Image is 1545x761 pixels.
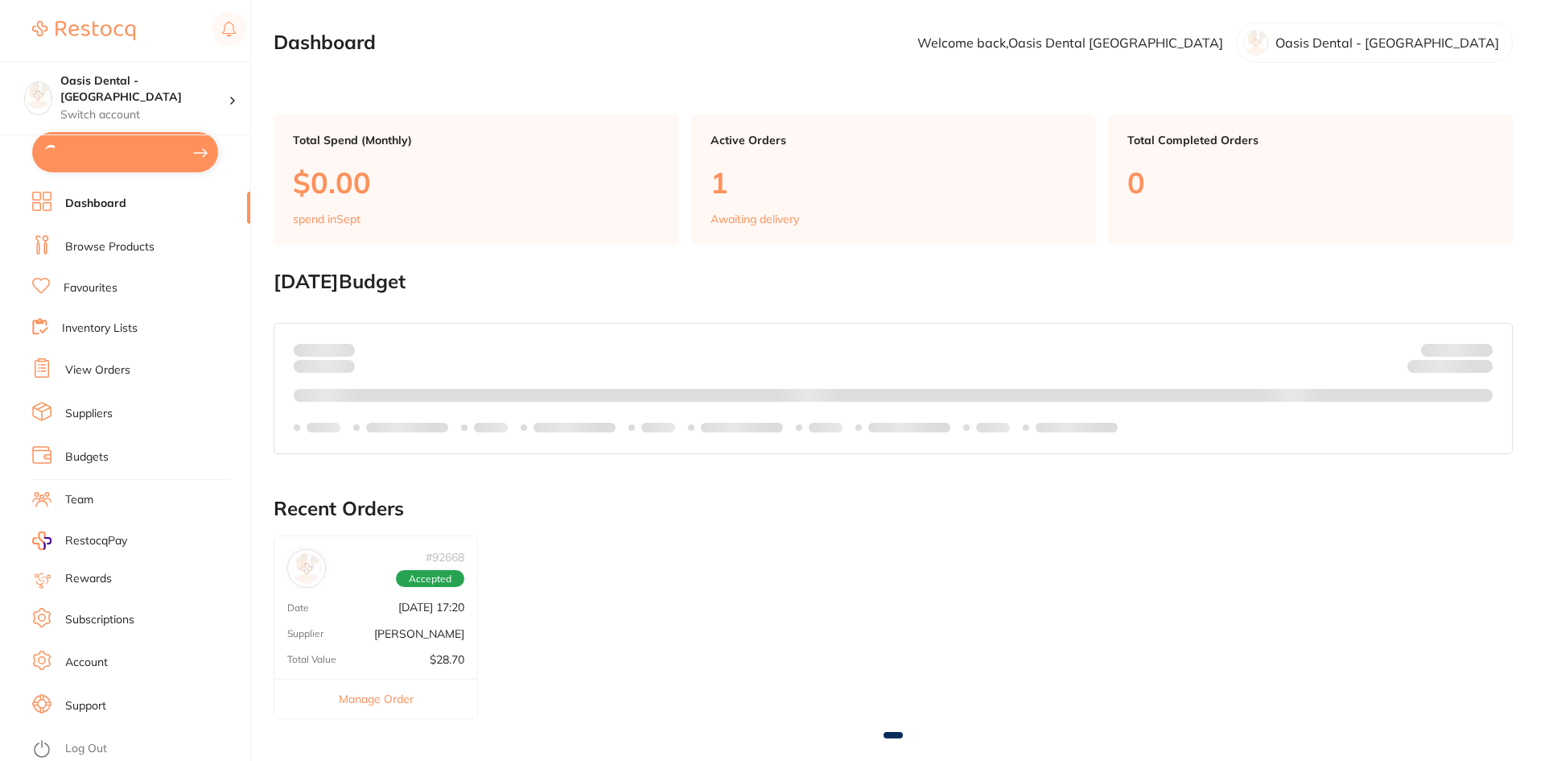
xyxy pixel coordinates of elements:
p: $0.00 [293,166,659,199]
p: spend in Sept [293,213,360,225]
p: 0 [1127,166,1493,199]
img: Henry Schein Halas [291,553,322,584]
p: Labels extended [1036,421,1118,434]
a: Dashboard [65,196,126,212]
p: # 92668 [426,551,464,564]
p: Budget: [1421,343,1493,356]
p: Active Orders [711,134,1077,147]
p: Remaining: [1407,357,1493,376]
a: RestocqPay [32,531,127,550]
button: Manage Order [274,679,477,718]
span: RestocqPay [65,533,127,549]
p: Total Completed Orders [1127,134,1493,147]
p: [PERSON_NAME] [374,627,464,640]
p: Switch account [60,107,229,123]
p: Labels [976,421,1010,434]
a: Total Completed Orders0 [1108,114,1513,245]
a: Rewards [65,571,112,587]
p: Total Value [287,654,336,665]
a: Log Out [65,741,107,757]
p: Total Spend (Monthly) [293,134,659,147]
span: Accepted [396,570,464,588]
strong: $0.00 [1465,362,1493,377]
p: month [294,357,355,376]
a: Inventory Lists [62,321,138,337]
img: RestocqPay [32,531,51,550]
a: Active Orders1Awaiting delivery [691,114,1096,245]
a: Support [65,698,106,714]
p: Oasis Dental - [GEOGRAPHIC_DATA] [1275,35,1499,50]
h2: [DATE] Budget [274,271,1513,293]
a: Favourites [64,280,117,296]
strong: $NaN [1461,342,1493,357]
p: [DATE] 17:20 [398,601,464,614]
a: Suppliers [65,406,113,422]
a: View Orders [65,362,130,378]
strong: $0.00 [327,342,355,357]
p: Welcome back, Oasis Dental [GEOGRAPHIC_DATA] [917,35,1223,50]
p: Awaiting delivery [711,213,799,225]
a: Browse Products [65,239,154,255]
p: Spent: [294,343,355,356]
p: Labels extended [868,421,950,434]
a: Budgets [65,449,109,465]
p: Labels extended [366,421,448,434]
a: Team [65,492,93,508]
p: Labels extended [534,421,616,434]
p: Labels [307,421,340,434]
h2: Recent Orders [274,498,1513,520]
a: Subscriptions [65,612,134,628]
p: Labels extended [701,421,783,434]
p: Labels [809,421,843,434]
a: Account [65,655,108,671]
a: Total Spend (Monthly)$0.00spend inSept [274,114,678,245]
a: Restocq Logo [32,12,135,49]
p: 1 [711,166,1077,199]
p: Supplier [287,628,323,639]
img: Oasis Dental - Brighton [25,82,51,109]
h4: Oasis Dental - Brighton [60,73,229,105]
p: Labels [641,421,675,434]
h2: Dashboard [274,31,376,54]
p: $28.70 [430,653,464,666]
img: Restocq Logo [32,21,135,40]
p: Date [287,602,309,614]
p: Labels [474,421,508,434]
